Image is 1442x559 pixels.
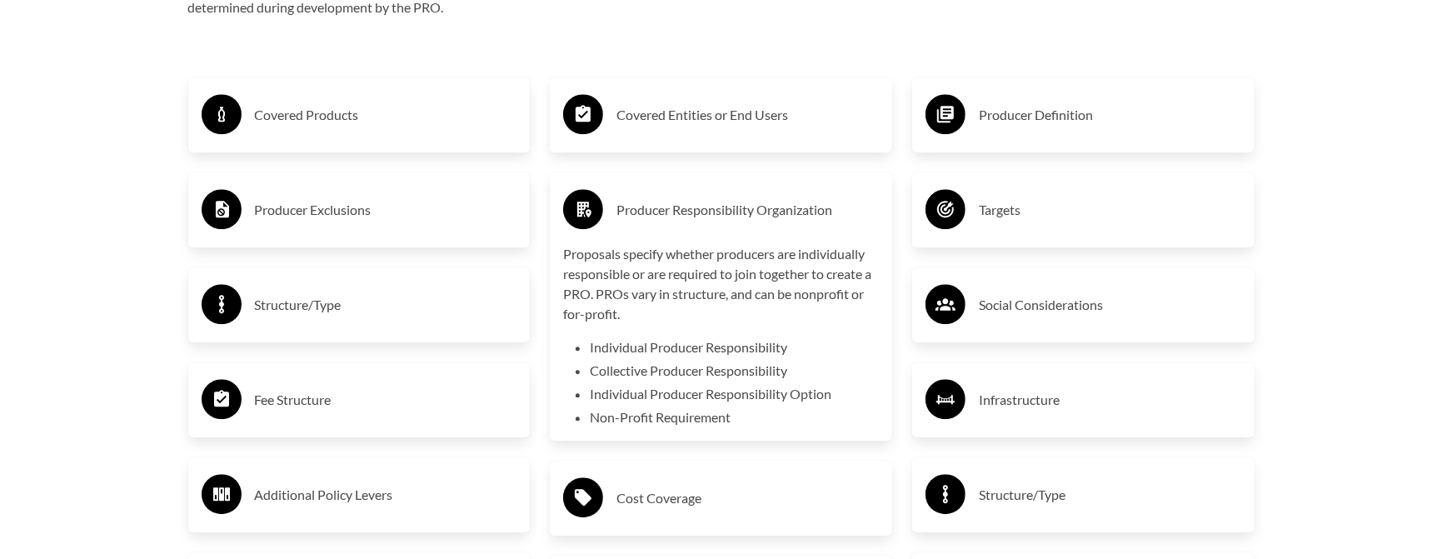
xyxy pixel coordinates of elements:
[590,361,879,381] li: Collective Producer Responsibility
[616,485,879,512] h3: Cost Coverage
[616,197,879,223] h3: Producer Responsibility Organization
[255,102,517,128] h3: Covered Products
[255,292,517,318] h3: Structure/Type
[979,482,1241,508] h3: Structure/Type
[979,102,1241,128] h3: Producer Definition
[255,197,517,223] h3: Producer Exclusions
[590,384,879,404] li: Individual Producer Responsibility Option
[255,482,517,508] h3: Additional Policy Levers
[979,197,1241,223] h3: Targets
[979,387,1241,413] h3: Infrastructure
[590,337,879,357] li: Individual Producer Responsibility
[255,387,517,413] h3: Fee Structure
[590,407,879,427] li: Non-Profit Requirement
[979,292,1241,318] h3: Social Considerations
[563,244,879,324] p: Proposals specify whether producers are individually responsible or are required to join together...
[616,102,879,128] h3: Covered Entities or End Users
